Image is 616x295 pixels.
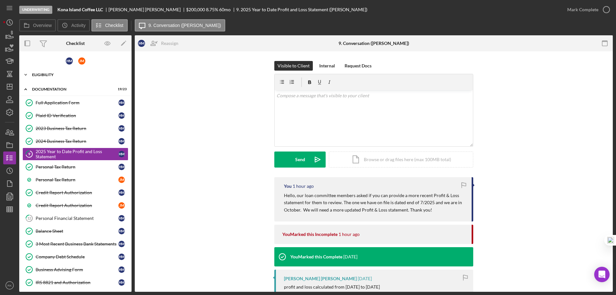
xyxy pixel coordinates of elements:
[186,7,205,12] span: $200,000
[36,241,118,247] div: 3 Most Recent Business Bank Statements
[91,19,128,31] button: Checklist
[36,280,118,285] div: IRS 8821 and Authorization
[284,192,465,213] p: Hello, our loan committee members asked if you can provide a more recent Profit & Loss statement ...
[607,237,614,244] img: one_i.png
[71,23,85,28] label: Activity
[118,228,125,234] div: H M
[22,96,128,109] a: Full Application FormHM
[32,73,124,77] div: Eligibility
[19,6,52,14] div: Underwriting
[36,254,118,259] div: Company Debt Schedule
[338,232,360,237] time: 2025-10-15 19:29
[290,254,342,259] div: You Marked this Complete
[22,122,128,135] a: 2023 Business Tax ReturnHM
[118,202,125,209] div: J M
[36,177,118,182] div: Personal Tax Return
[33,23,52,28] label: Overview
[343,254,357,259] time: 2025-10-01 17:56
[161,37,178,50] div: Reassign
[135,37,185,50] button: HMReassign
[78,57,85,65] div: J M
[36,203,118,208] div: Credit Report Authorization
[118,177,125,183] div: J M
[149,23,221,28] label: 9. Conversation ([PERSON_NAME])
[118,138,125,144] div: H M
[284,184,292,189] div: You
[36,139,118,144] div: 2024 Business Tax Return
[118,215,125,221] div: H M
[567,3,598,16] div: Mark Complete
[22,263,128,276] a: Business Advising FormHM
[118,151,125,157] div: H M
[36,113,118,118] div: Plaid ID Verification
[118,241,125,247] div: H M
[57,7,103,12] b: Kona Island Coffee LLC
[138,40,145,47] div: H M
[36,267,118,272] div: Business Advising Form
[358,276,372,281] time: 2025-09-29 23:18
[22,212,128,225] a: 12Personal Financial StatementHM
[36,126,118,131] div: 2023 Business Tax Return
[236,7,367,12] div: 9. 2025 Year to Date Profit and Loss Statement ([PERSON_NAME])
[22,238,128,250] a: 3 Most Recent Business Bank StatementsHM
[278,61,310,71] div: Visible to Client
[206,7,218,12] div: 8.75 %
[108,7,186,12] div: [PERSON_NAME] [PERSON_NAME]
[594,267,610,282] div: Open Intercom Messenger
[36,164,118,169] div: Personal Tax Return
[66,41,85,46] div: Checklist
[36,190,118,195] div: Credit Report Authorization
[338,41,409,46] div: 9. Conversation ([PERSON_NAME])
[36,149,118,159] div: 2025 Year to Date Profit and Loss Statement
[316,61,338,71] button: Internal
[118,266,125,273] div: H M
[293,184,314,189] time: 2025-10-15 19:31
[319,61,335,71] div: Internal
[22,250,128,263] a: Company Debt ScheduleHM
[282,232,338,237] div: You Marked this Incomplete
[22,161,128,173] a: Personal Tax ReturnHM
[274,152,326,168] button: Send
[22,186,128,199] a: Credit Report AuthorizationHM
[118,279,125,286] div: H M
[22,173,128,186] a: Personal Tax ReturnJM
[219,7,231,12] div: 60 mo
[22,135,128,148] a: 2024 Business Tax ReturnHM
[295,152,305,168] div: Send
[118,164,125,170] div: H M
[118,254,125,260] div: H M
[32,87,111,91] div: Documentation
[118,112,125,119] div: H M
[561,3,613,16] button: Mark Complete
[22,276,128,289] a: IRS 8821 and AuthorizationHM
[7,284,12,287] text: RK
[22,109,128,122] a: Plaid ID VerificationHM
[36,229,118,234] div: Balance Sheet
[66,57,73,65] div: H M
[22,225,128,238] a: Balance SheetHM
[19,19,56,31] button: Overview
[57,19,90,31] button: Activity
[28,152,30,156] tspan: 9
[345,61,372,71] div: Request Docs
[135,19,225,31] button: 9. Conversation ([PERSON_NAME])
[274,61,313,71] button: Visible to Client
[36,100,118,105] div: Full Application Form
[118,189,125,196] div: H M
[341,61,375,71] button: Request Docs
[118,100,125,106] div: H M
[115,87,127,91] div: 19 / 23
[105,23,124,28] label: Checklist
[118,125,125,132] div: H M
[22,199,128,212] a: Credit Report AuthorizationJM
[284,284,380,290] div: profit and loss calculated from [DATE] to [DATE]
[27,216,31,220] tspan: 12
[284,276,357,281] div: [PERSON_NAME] [PERSON_NAME]
[36,216,118,221] div: Personal Financial Statement
[22,148,128,161] a: 92025 Year to Date Profit and Loss StatementHM
[3,279,16,292] button: RK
